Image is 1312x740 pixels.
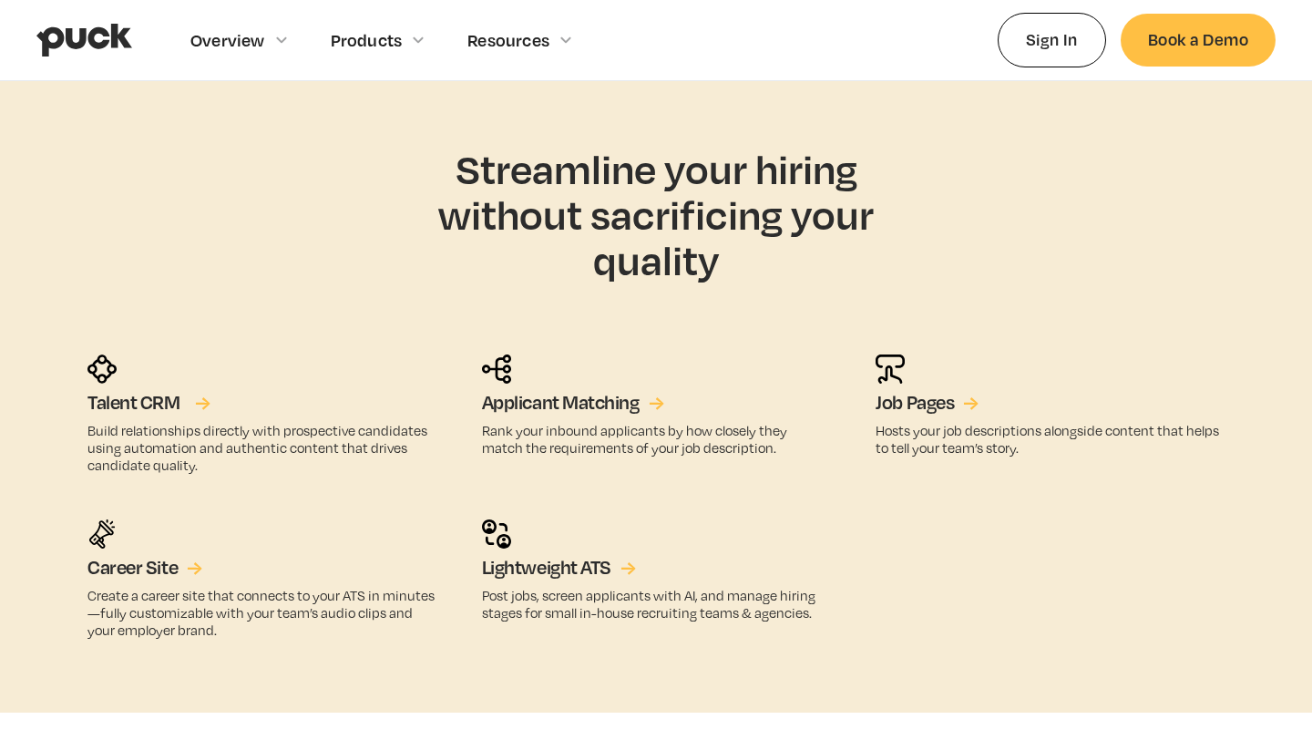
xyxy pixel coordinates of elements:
[482,587,831,622] p: Post jobs, screen applicants with AI, and manage hiring stages for small in-house recruiting team...
[998,13,1106,67] a: Sign In
[331,30,403,50] div: Products
[876,422,1225,457] p: Hosts your job descriptions alongside content that helps to tell your team’s story.
[482,556,611,580] h5: Lightweight ATS
[482,391,640,415] h5: Applicant Matching
[190,30,265,50] div: Overview
[1121,14,1276,66] a: Book a Demo
[87,556,178,580] h5: Career Site
[87,391,180,415] h5: Talent CRM
[482,422,831,457] p: Rank your inbound applicants by how closely they match the requirements of your job description.
[876,391,979,415] a: Job Pages→
[195,391,210,415] div: →
[482,391,664,415] a: Applicant Matching→
[963,391,979,415] div: →
[620,556,636,580] div: →
[187,556,202,580] div: →
[876,391,954,415] h5: Job Pages
[649,391,664,415] div: →
[87,391,205,415] a: Talent CRM→
[467,30,549,50] div: Resources
[87,587,436,640] p: Create a career site that connects to your ATS in minutes—fully customizable with your team’s aud...
[482,556,637,580] a: Lightweight ATS→
[87,422,436,475] p: Build relationships directly with prospective candidates using automation and authentic content t...
[87,556,202,580] a: Career Site→
[387,146,925,282] h2: Streamline your hiring without sacrificing your quality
